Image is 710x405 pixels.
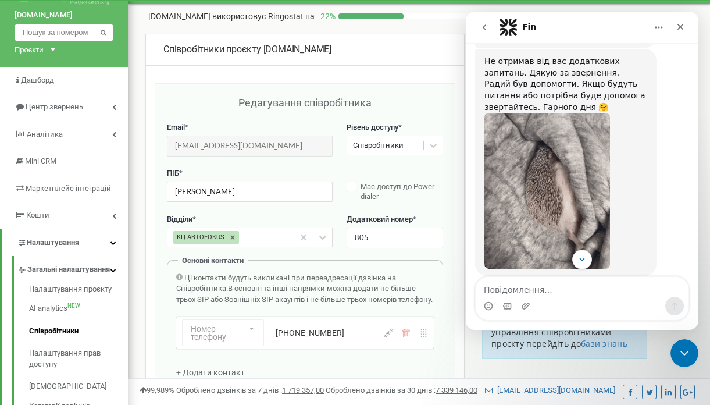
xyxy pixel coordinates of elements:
[29,297,128,320] a: AI analyticsNEW
[29,375,128,398] a: [DEMOGRAPHIC_DATA]
[581,338,627,349] a: бази знань
[163,44,261,55] span: Співробітники проєкту
[25,157,56,165] span: Mini CRM
[353,140,404,151] div: Співробітники
[466,12,698,330] iframe: Intercom live chat
[361,182,434,201] span: Має доступ до Power dialer
[173,231,226,244] div: КЦ АВТОFOKUS
[27,130,63,138] span: Аналiтика
[315,10,338,22] p: 22 %
[182,256,244,265] span: Основні контакти
[163,43,447,56] div: [DOMAIN_NAME]
[176,368,245,377] span: + Додати контакт
[26,184,111,193] span: Маркетплейс інтеграцій
[148,10,315,22] p: [DOMAIN_NAME]
[167,136,333,156] input: Введіть Email
[176,317,434,349] div: Номер телефону[PHONE_NUMBER]
[15,24,113,41] input: Пошук за номером
[27,238,79,247] span: Налаштування
[670,339,698,367] iframe: Intercom live chat
[140,386,174,395] span: 99,989%
[26,211,49,219] span: Кошти
[21,76,54,84] span: Дашборд
[167,169,179,177] span: ПІБ
[167,182,333,202] input: Введіть ПІБ
[176,273,396,293] span: Ці контакти будуть викликані при переадресації дзвінка на Співробітника.
[212,12,315,21] span: використовує Ringostat на
[485,386,615,395] a: [EMAIL_ADDRESS][DOMAIN_NAME]
[29,342,128,375] a: Налаштування прав доступу
[2,229,128,257] a: Налаштування
[282,386,324,395] u: 1 719 357,00
[167,123,185,132] span: Email
[347,228,443,248] input: Вкажіть додатковий номер
[176,386,324,395] span: Оброблено дзвінків за 7 днів :
[27,264,110,275] span: Загальні налаштування
[347,215,413,223] span: Додатковий номер
[326,386,477,395] span: Оброблено дзвінків за 30 днів :
[15,10,113,21] a: [DOMAIN_NAME]
[238,97,372,109] span: Редагування співробітника
[15,44,44,55] div: Проєкти
[167,215,192,223] span: Відділи
[276,327,384,339] div: [PHONE_NUMBER]
[491,315,612,349] span: Для отримання інструкції з управління співробітниками проєкту перейдіть до
[17,256,128,280] a: Загальні налаштування
[29,320,128,343] a: Співробітники
[436,386,477,395] u: 7 339 146,00
[176,284,433,304] span: В основні та інші напрямки можна додати не більше трьох SIP або Зовнішніх SIP акаунтів і не більш...
[29,284,128,298] a: Налаштування проєкту
[26,102,83,111] span: Центр звернень
[347,123,398,132] span: Рівень доступу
